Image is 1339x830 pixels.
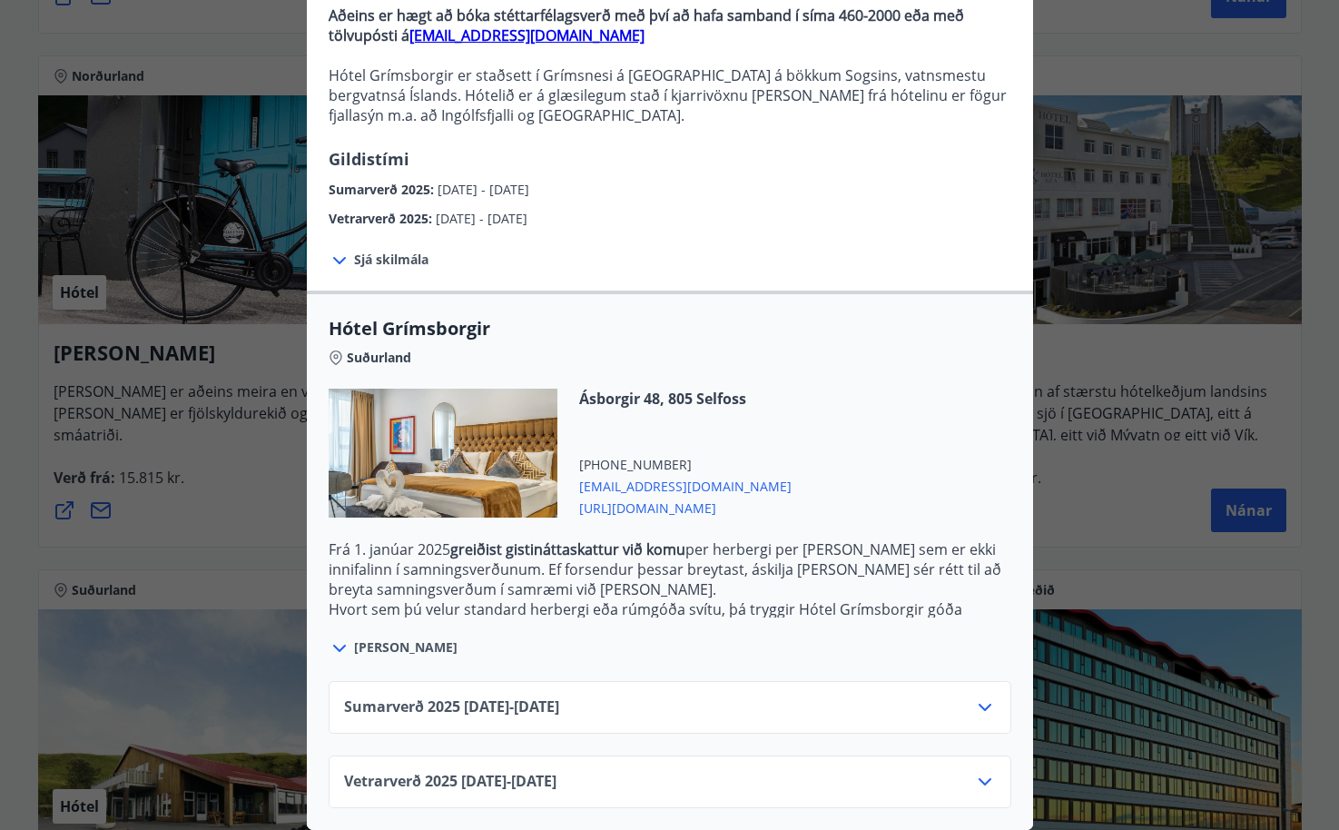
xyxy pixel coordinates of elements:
span: [URL][DOMAIN_NAME] [579,496,792,518]
span: [EMAIL_ADDRESS][DOMAIN_NAME] [579,474,792,496]
span: Vetrarverð 2025 : [329,210,436,227]
strong: greiðist gistináttaskattur við komu [450,539,685,559]
span: [DATE] - [DATE] [436,210,527,227]
p: Frá 1. janúar 2025 per herbergi per [PERSON_NAME] sem er ekki innifalinn í samningsverðunum. Ef f... [329,539,1011,599]
p: Hvort sem þú velur standard herbergi eða rúmgóða svítu, þá tryggir Hótel Grímsborgir góða upplifu... [329,599,1011,639]
p: Hótel Grímsborgir er staðsett í Grímsnesi á [GEOGRAPHIC_DATA] á bökkum Sogsins, vatnsmestu bergva... [329,65,1011,125]
span: Hótel Grímsborgir [329,316,1011,341]
span: Gildistími [329,148,409,170]
span: Sjá skilmála [354,251,428,269]
span: [DATE] - [DATE] [438,181,529,198]
span: Suðurland [347,349,411,367]
span: Sumarverð 2025 : [329,181,438,198]
span: Ásborgir 48, 805 Selfoss [579,389,792,409]
strong: Aðeins er hægt að bóka stéttarfélagsverð með því að hafa samband í síma 460-2000 eða með tölvupós... [329,5,964,45]
a: [EMAIL_ADDRESS][DOMAIN_NAME] [409,25,645,45]
span: [PHONE_NUMBER] [579,456,792,474]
